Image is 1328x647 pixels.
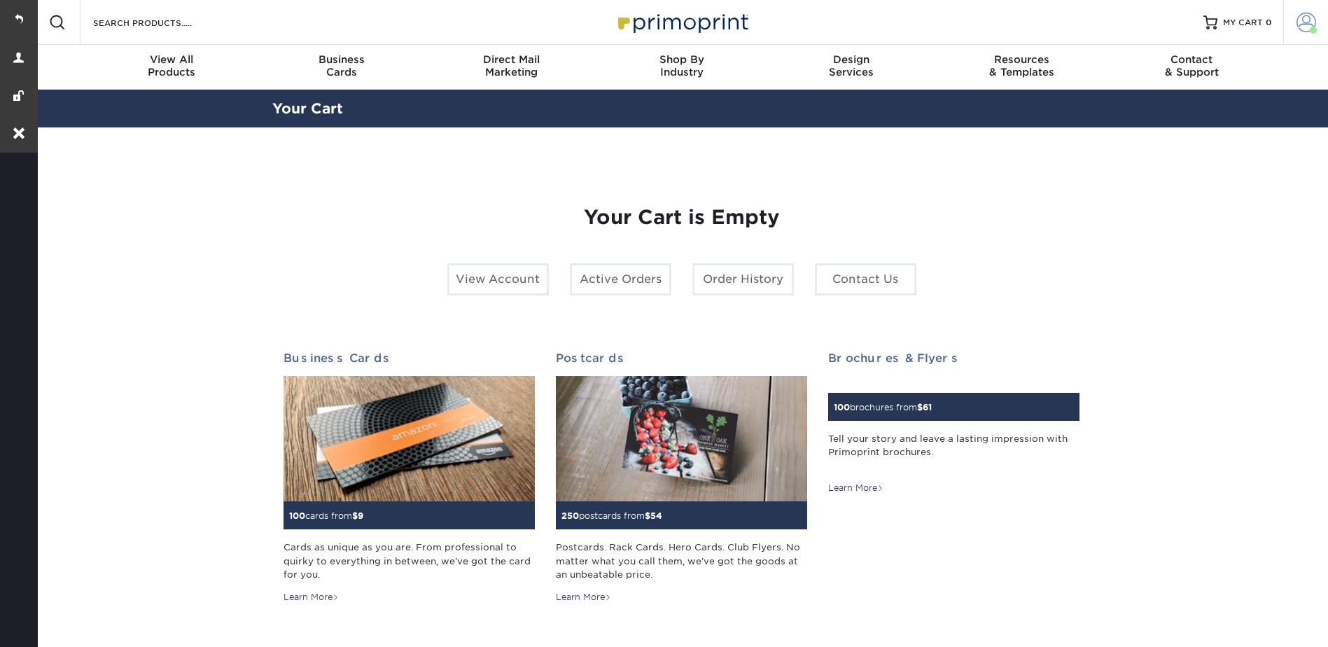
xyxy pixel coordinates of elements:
div: Learn More [284,591,339,604]
a: Contact& Support [1107,45,1277,90]
input: SEARCH PRODUCTS..... [92,14,228,31]
span: 0 [1266,18,1272,27]
span: Resources [937,53,1107,66]
span: 250 [561,510,579,521]
div: & Support [1107,53,1277,78]
h2: Postcards [556,352,807,365]
a: Your Cart [272,100,343,117]
span: 100 [834,402,850,412]
div: Tell your story and leave a lasting impression with Primoprint brochures. [828,432,1079,473]
h2: Brochures & Flyers [828,352,1079,365]
div: Services [767,53,937,78]
span: 100 [289,510,305,521]
a: Shop ByIndustry [596,45,767,90]
span: Design [767,53,937,66]
a: View AllProducts [87,45,257,90]
img: Postcards [556,376,807,502]
span: $ [917,402,923,412]
img: Primoprint [612,7,752,37]
span: $ [352,510,358,521]
div: Marketing [426,53,596,78]
div: Industry [596,53,767,78]
span: 61 [923,402,932,412]
img: Brochures & Flyers [828,384,829,385]
h1: Your Cart is Empty [284,206,1080,230]
span: Direct Mail [426,53,596,66]
a: Active Orders [570,263,671,295]
a: BusinessCards [256,45,426,90]
a: Contact Us [815,263,916,295]
span: Contact [1107,53,1277,66]
div: Learn More [556,591,611,604]
div: Learn More [828,482,883,494]
div: & Templates [937,53,1107,78]
span: 9 [358,510,363,521]
small: brochures from [834,402,932,412]
div: Cards as unique as you are. From professional to quirky to everything in between, we've got the c... [284,541,535,581]
small: postcards from [561,510,662,521]
div: Postcards. Rack Cards. Hero Cards. Club Flyers. No matter what you call them, we've got the goods... [556,541,807,581]
a: Resources& Templates [937,45,1107,90]
span: $ [645,510,650,521]
span: View All [87,53,257,66]
div: Cards [256,53,426,78]
img: Business Cards [284,376,535,502]
a: Order History [692,263,794,295]
div: Products [87,53,257,78]
a: DesignServices [767,45,937,90]
span: Shop By [596,53,767,66]
h2: Business Cards [284,352,535,365]
a: Postcards 250postcards from$54 Postcards. Rack Cards. Hero Cards. Club Flyers. No matter what you... [556,352,807,604]
small: cards from [289,510,363,521]
a: Direct MailMarketing [426,45,596,90]
span: 54 [650,510,662,521]
a: Business Cards 100cards from$9 Cards as unique as you are. From professional to quirky to everyth... [284,352,535,604]
a: View Account [447,263,549,295]
a: Brochures & Flyers 100brochures from$61 Tell your story and leave a lasting impression with Primo... [828,352,1079,495]
span: Business [256,53,426,66]
span: MY CART [1223,17,1263,29]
